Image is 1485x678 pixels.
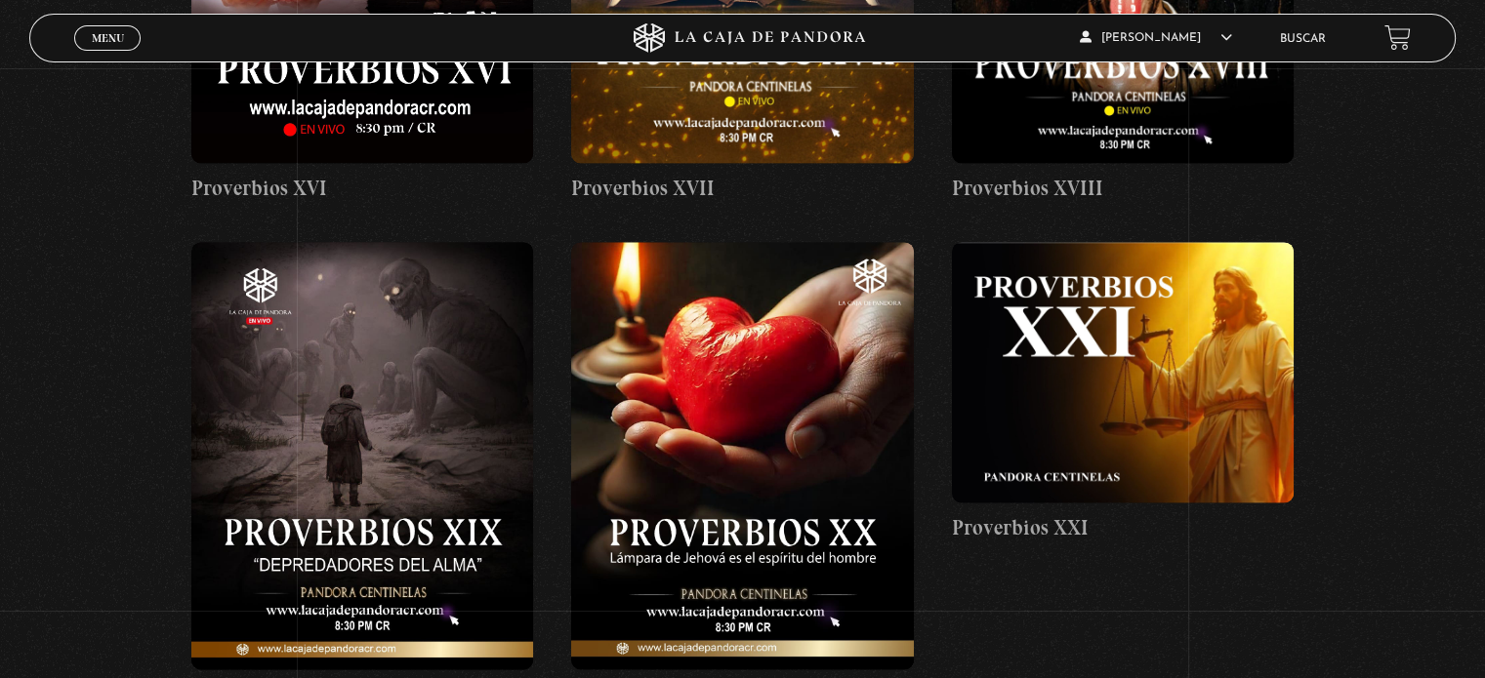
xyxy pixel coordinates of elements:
span: Menu [92,32,124,44]
a: View your shopping cart [1384,24,1411,51]
h4: Proverbios XXI [952,512,1294,543]
h4: Proverbios XVII [571,173,913,204]
span: [PERSON_NAME] [1080,32,1232,44]
h4: Proverbios XVI [191,173,533,204]
a: Proverbios XXI [952,242,1294,542]
a: Buscar [1280,33,1326,45]
h4: Proverbios XVIII [952,173,1294,204]
span: Cerrar [85,49,131,62]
